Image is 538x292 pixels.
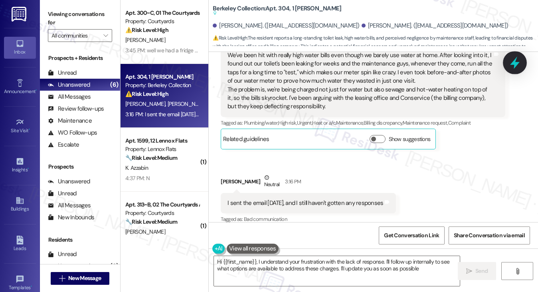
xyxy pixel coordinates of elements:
span: Share Conversation via email [454,231,525,240]
a: Inbox [4,37,36,58]
div: 4:37 PM: N [125,175,150,182]
textarea: Hi {{first_name}}, I understand your frustration with the lack of response. I'll follow up intern... [214,256,460,286]
div: Apt. 1599, 12 Lennox Flats [125,137,199,145]
div: All Messages [48,201,91,210]
div: Property: Lennox Flats [125,145,199,153]
div: WO Follow-ups [48,129,97,137]
div: Residents [40,236,120,244]
button: Share Conversation via email [449,226,530,244]
strong: ⚠️ Risk Level: High [213,35,247,41]
input: All communities [51,29,99,42]
span: Send [475,267,488,275]
img: ResiDesk Logo [12,7,28,22]
div: Related guidelines [223,135,269,147]
b: Berkeley Collection: Apt. 304, 1 [PERSON_NAME] [213,4,341,18]
div: Tagged as: [221,213,396,225]
div: [PERSON_NAME]. ([EMAIL_ADDRESS][DOMAIN_NAME]) [213,22,360,30]
div: Unread [48,189,77,198]
span: Plumbing/water , [244,119,278,126]
a: Insights • [4,155,36,176]
span: • [31,284,32,289]
span: High risk , [278,119,297,126]
span: [PERSON_NAME] [168,100,208,107]
span: [PERSON_NAME] [125,36,165,44]
div: Prospects [40,163,120,171]
span: [PERSON_NAME] [125,228,165,235]
div: Maintenance [48,117,92,125]
div: Review follow-ups [48,105,104,113]
label: Viewing conversations for [48,8,112,29]
span: Billing discrepancy , [364,119,403,126]
div: [PERSON_NAME] [221,173,396,193]
div: I sent the email [DATE], and I still haven't gotten any responses [227,199,383,207]
div: We've been hit with really high water bills even though we barely use water at home. After lookin... [227,51,492,111]
strong: 🔧 Risk Level: Medium [125,154,177,161]
div: Tagged as: [221,117,505,129]
div: Neutral [263,173,281,190]
label: Show suggestions [389,135,431,143]
span: : The resident reports a long-standing toilet leak, high water bills, and perceived negligence by... [213,34,538,60]
a: Site Visit • [4,115,36,137]
div: Property: Courtyards [125,17,199,26]
strong: ⚠️ Risk Level: High [125,26,168,34]
span: Maintenance , [336,119,364,126]
span: Bad communication [244,216,287,222]
span: New Message [68,274,101,282]
div: (6) [108,79,120,91]
div: (6) [108,260,120,272]
div: Apt. 304, 1 [PERSON_NAME] [125,73,199,81]
span: • [29,127,30,132]
div: Unanswered [48,262,90,270]
div: Property: Berkeley Collection [125,81,199,89]
div: Unread [48,250,77,258]
div: New Inbounds [48,213,94,222]
span: Heat or a/c , [312,119,336,126]
span: K. Azzabin [125,164,148,171]
button: New Message [51,272,110,285]
a: Buildings [4,194,36,215]
span: Get Conversation Link [384,231,439,240]
div: All Messages [48,93,91,101]
div: Escalate [48,141,79,149]
span: • [28,166,29,171]
strong: 🔧 Risk Level: Medium [125,218,177,225]
span: Maintenance request , [403,119,448,126]
div: Prospects + Residents [40,54,120,62]
i:  [59,275,65,282]
div: Unanswered [48,177,90,186]
div: Property: Courtyards [125,209,199,217]
div: 3:16 PM: I sent the email [DATE], and I still haven't gotten any responses [125,111,287,118]
i:  [466,268,472,274]
div: [PERSON_NAME]. ([EMAIL_ADDRESS][DOMAIN_NAME]) [362,22,508,30]
div: 3:16 PM [283,177,301,186]
div: Unread [48,69,77,77]
button: Get Conversation Link [379,226,444,244]
span: Urgent , [297,119,312,126]
a: Leads [4,233,36,255]
i:  [103,32,108,39]
span: • [36,87,37,93]
i:  [514,268,520,274]
div: Apt. 313~B, 02 The Courtyards Apartments [125,201,199,209]
span: Complaint [448,119,471,126]
strong: ⚠️ Risk Level: High [125,90,168,97]
button: Send [458,262,496,280]
div: Apt. 300~C, 01 The Courtyards Apartments [125,9,199,17]
span: [PERSON_NAME] [125,100,168,107]
div: Unanswered [48,81,90,89]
